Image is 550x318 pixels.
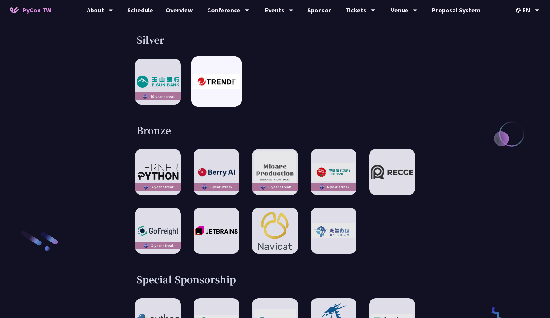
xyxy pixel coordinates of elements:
img: JetBrains [195,226,238,235]
img: sponsor-logo-diamond [201,183,208,191]
img: sponsor-logo-diamond [142,242,150,249]
h3: Special Sponsorship [137,273,413,285]
div: 6-year streak [311,183,356,191]
h3: Silver [137,33,413,46]
a: PyCon TW [3,2,58,18]
h3: Bronze [137,124,413,136]
img: Berry AI [195,166,238,178]
img: Home icon of PyCon TW 2025 [10,7,19,13]
img: Locale Icon [516,8,522,13]
img: sponsor-logo-diamond [259,183,267,191]
img: E.SUN Commercial Bank [137,76,179,88]
img: Navicat [254,208,296,254]
div: 4-year streak [135,183,181,191]
div: 3-year streak [135,242,181,249]
img: GoFreight [137,223,179,239]
img: LernerPython [137,163,179,181]
img: sponsor-logo-diamond [141,93,149,100]
img: Recce | join us [371,165,413,179]
div: 5-year streak [194,183,239,191]
span: PyCon TW [22,5,51,15]
div: 10-year streak [135,92,181,100]
img: Micare Production [254,151,296,193]
img: 深智數位 [312,223,355,238]
img: sponsor-logo-diamond [142,183,150,191]
img: 趨勢科技 Trend Micro [193,74,240,89]
img: sponsor-logo-diamond [318,183,325,191]
div: 6-year streak [252,183,298,191]
img: CTBC Bank [312,163,355,181]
